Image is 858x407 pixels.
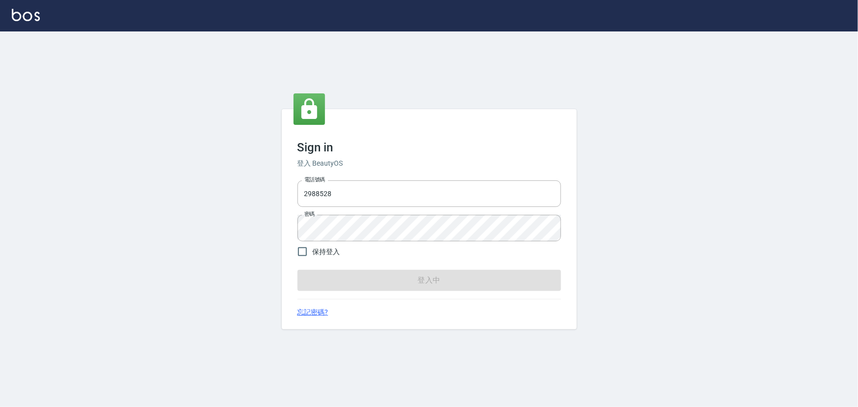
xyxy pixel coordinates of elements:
[304,210,315,218] label: 密碼
[297,141,561,154] h3: Sign in
[297,307,328,318] a: 忘記密碼?
[304,176,325,183] label: 電話號碼
[12,9,40,21] img: Logo
[297,158,561,169] h6: 登入 BeautyOS
[313,247,340,257] span: 保持登入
